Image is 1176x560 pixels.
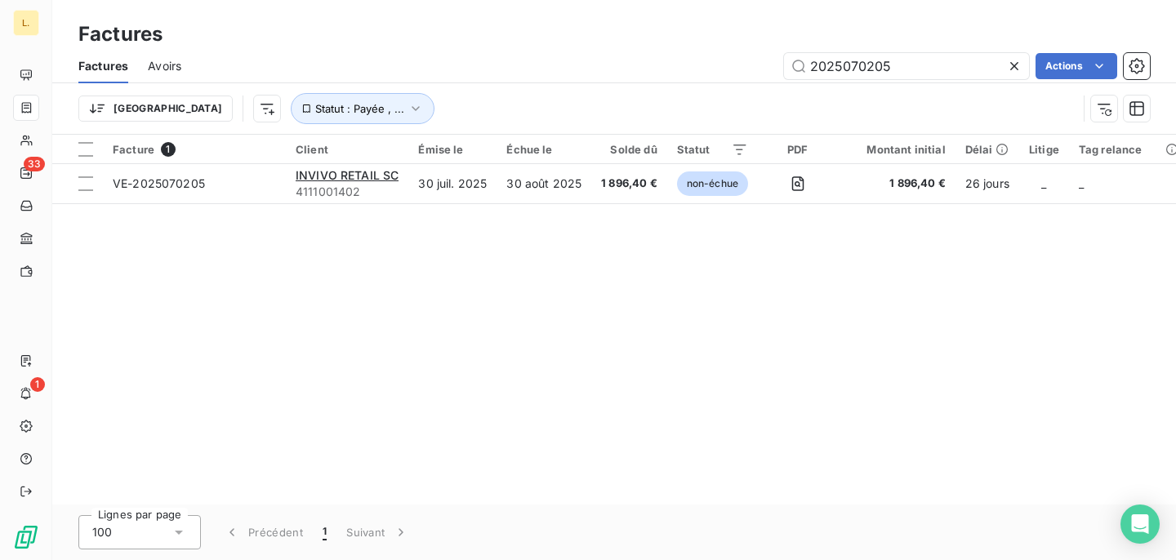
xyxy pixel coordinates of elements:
a: 33 [13,160,38,186]
span: _ [1079,176,1084,190]
td: 30 août 2025 [497,164,591,203]
div: PDF [768,143,827,156]
div: Montant initial [847,143,945,156]
span: 1 [323,524,327,540]
button: Statut : Payée , ... [291,93,434,124]
button: Suivant [336,515,419,549]
span: _ [1041,176,1046,190]
span: non-échue [677,171,748,196]
span: 1 [161,142,176,157]
span: 1 896,40 € [847,176,945,192]
span: 1 [30,377,45,392]
span: Factures [78,58,128,74]
button: 1 [313,515,336,549]
div: Statut [677,143,748,156]
div: Émise le [418,143,487,156]
div: Litige [1029,143,1059,156]
div: L. [13,10,39,36]
span: INVIVO RETAIL SC [296,168,399,182]
span: Avoirs [148,58,181,74]
button: Précédent [214,515,313,549]
h3: Factures [78,20,163,49]
span: 100 [92,524,112,540]
img: Logo LeanPay [13,524,39,550]
span: 33 [24,157,45,171]
div: Open Intercom Messenger [1120,504,1160,544]
input: Rechercher [784,53,1029,79]
div: Client [296,143,399,156]
div: Échue le [506,143,581,156]
span: 1 896,40 € [601,176,657,192]
button: [GEOGRAPHIC_DATA] [78,96,233,122]
td: 30 juil. 2025 [408,164,497,203]
span: VE-2025070205 [113,176,205,190]
span: 4111001402 [296,184,399,200]
span: Statut : Payée , ... [315,102,404,115]
button: Actions [1036,53,1117,79]
td: 26 jours [955,164,1019,203]
span: Facture [113,143,154,156]
div: Délai [965,143,1009,156]
div: Solde dû [601,143,657,156]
